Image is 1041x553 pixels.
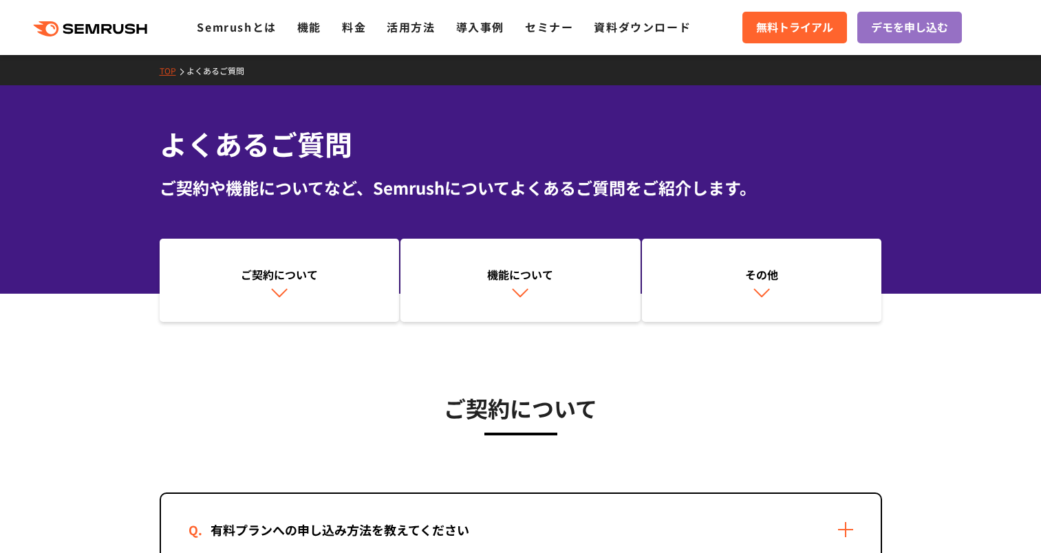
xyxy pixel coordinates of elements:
[456,19,504,35] a: 導入事例
[160,391,882,425] h3: ご契約について
[649,266,875,283] div: その他
[167,266,393,283] div: ご契約について
[525,19,573,35] a: セミナー
[186,65,255,76] a: よくあるご質問
[387,19,435,35] a: 活用方法
[160,175,882,200] div: ご契約や機能についてなど、Semrushについてよくあるご質問をご紹介します。
[756,19,833,36] span: 無料トライアル
[189,520,491,540] div: 有料プランへの申し込み方法を教えてください
[742,12,847,43] a: 無料トライアル
[160,124,882,164] h1: よくあるご質問
[297,19,321,35] a: 機能
[871,19,948,36] span: デモを申し込む
[594,19,691,35] a: 資料ダウンロード
[857,12,962,43] a: デモを申し込む
[342,19,366,35] a: 料金
[642,239,882,323] a: その他
[160,65,186,76] a: TOP
[160,239,400,323] a: ご契約について
[400,239,641,323] a: 機能について
[407,266,634,283] div: 機能について
[197,19,276,35] a: Semrushとは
